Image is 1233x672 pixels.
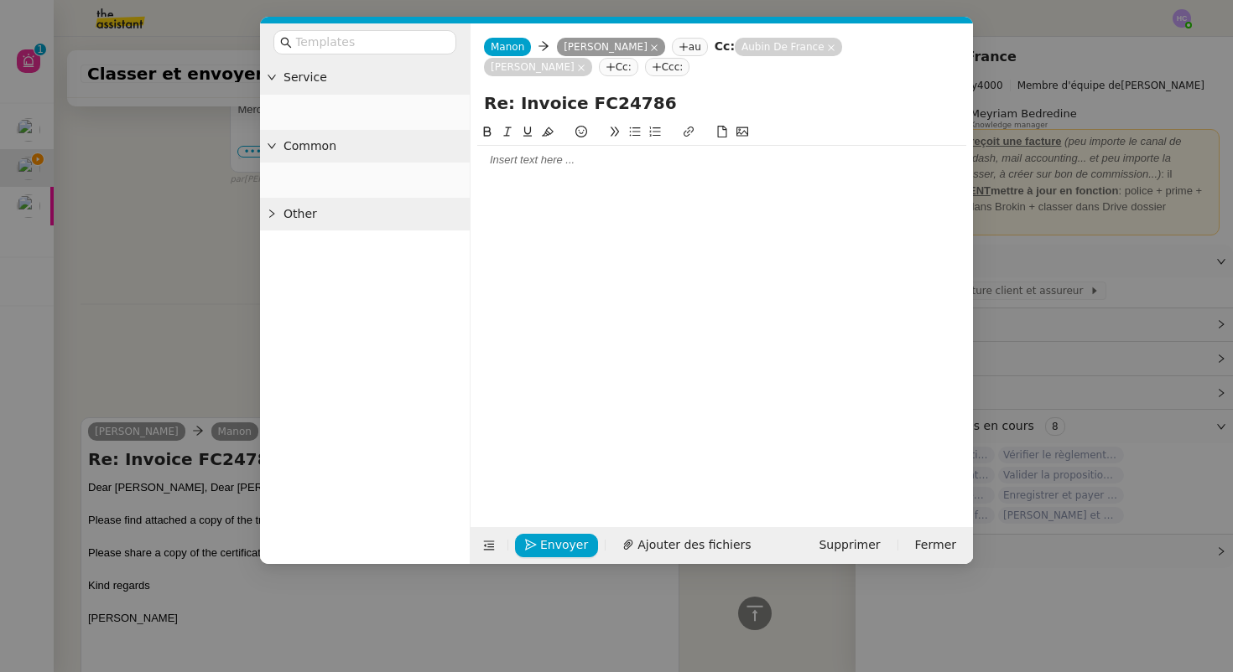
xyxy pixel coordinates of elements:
[672,38,708,56] nz-tag: au
[599,58,638,76] nz-tag: Cc:
[295,33,446,52] input: Templates
[735,38,842,56] nz-tag: Aubin De France
[284,137,463,156] span: Common
[540,535,588,555] span: Envoyer
[645,58,690,76] nz-tag: Ccc:
[260,198,470,230] div: Other
[809,534,890,557] button: Supprimer
[612,534,761,557] button: Ajouter des fichiers
[484,90,960,116] input: Subject
[637,535,751,555] span: Ajouter des fichiers
[819,535,880,555] span: Supprimer
[260,61,470,94] div: Service
[260,130,470,163] div: Common
[715,39,735,53] strong: Cc:
[284,204,463,224] span: Other
[515,534,598,557] button: Envoyer
[915,535,956,555] span: Fermer
[557,38,665,56] nz-tag: [PERSON_NAME]
[284,68,463,87] span: Service
[491,41,524,53] span: Manon
[905,534,966,557] button: Fermer
[484,58,592,76] nz-tag: [PERSON_NAME]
